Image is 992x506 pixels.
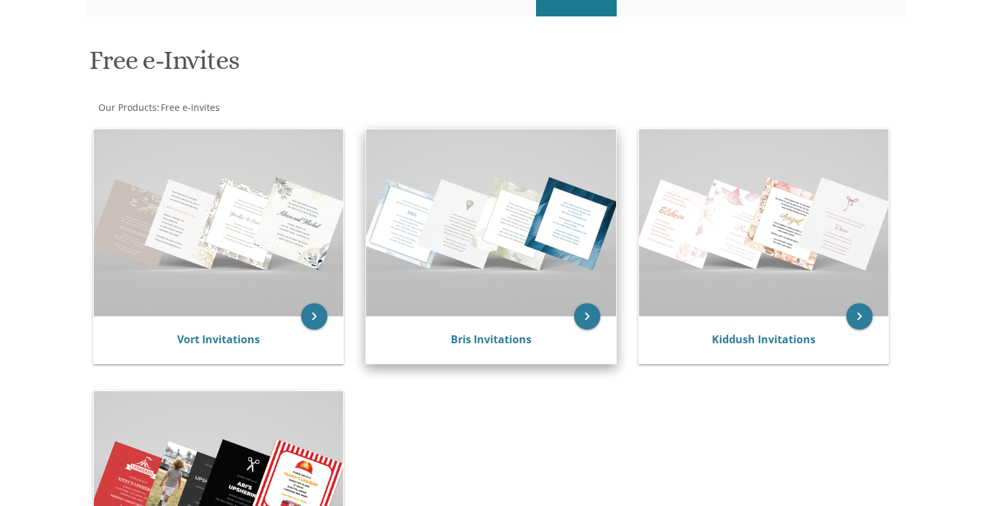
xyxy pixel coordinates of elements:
[177,332,260,347] a: Vort Invitations
[87,101,497,114] div: :
[301,303,327,329] a: keyboard_arrow_right
[574,303,600,329] a: keyboard_arrow_right
[639,129,889,316] img: Kiddush Invitations
[161,101,220,114] span: Free e-Invites
[712,332,816,347] a: Kiddush Invitations
[97,101,157,114] a: Our Products
[89,46,625,85] h1: Free e-Invites
[846,303,873,329] a: keyboard_arrow_right
[94,129,344,316] img: Vort Invitations
[451,332,531,347] a: Bris Invitations
[159,101,220,114] a: Free e-Invites
[366,129,616,316] img: Bris Invitations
